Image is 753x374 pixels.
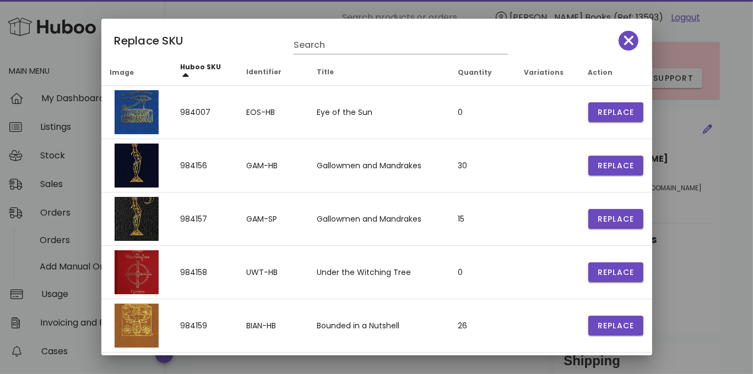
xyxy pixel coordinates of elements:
[181,62,221,71] span: Huboo SKU
[101,59,172,86] th: Image
[597,267,635,278] span: Replace
[588,68,613,77] span: Action
[515,59,579,86] th: Variations
[449,299,515,353] td: 26
[449,59,515,86] th: Quantity
[238,59,308,86] th: Identifier: Not sorted. Activate to sort ascending.
[308,246,449,299] td: Under the Witching Tree
[579,59,652,86] th: Action
[449,193,515,246] td: 15
[110,68,134,77] span: Image
[238,193,308,246] td: GAM-SP
[449,139,515,193] td: 30
[247,67,282,76] span: Identifier
[597,213,635,225] span: Replace
[588,102,643,122] button: Replace
[172,139,238,193] td: 984156
[308,139,449,193] td: Gallowmen and Mandrakes
[308,193,449,246] td: Gallowmen and Mandrakes
[449,246,515,299] td: 0
[238,86,308,139] td: EOS-HB
[588,156,643,175] button: Replace
[172,193,238,246] td: 984157
[597,320,635,332] span: Replace
[588,209,643,229] button: Replace
[588,262,643,282] button: Replace
[308,86,449,139] td: Eye of the Sun
[524,68,564,77] span: Variations
[172,59,238,86] th: Huboo SKU: Sorted ascending. Activate to sort descending.
[308,59,449,86] th: Title: Not sorted. Activate to sort ascending.
[588,316,643,335] button: Replace
[449,86,515,139] td: 0
[172,299,238,353] td: 984159
[317,67,334,76] span: Title
[597,160,635,172] span: Replace
[238,246,308,299] td: UWT-HB
[458,68,492,77] span: Quantity
[238,299,308,353] td: BIAN-HB
[597,107,635,118] span: Replace
[238,139,308,193] td: GAM-HB
[308,299,449,353] td: Bounded in a Nutshell
[101,19,652,59] div: Replace SKU
[172,86,238,139] td: 984007
[172,246,238,299] td: 984158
